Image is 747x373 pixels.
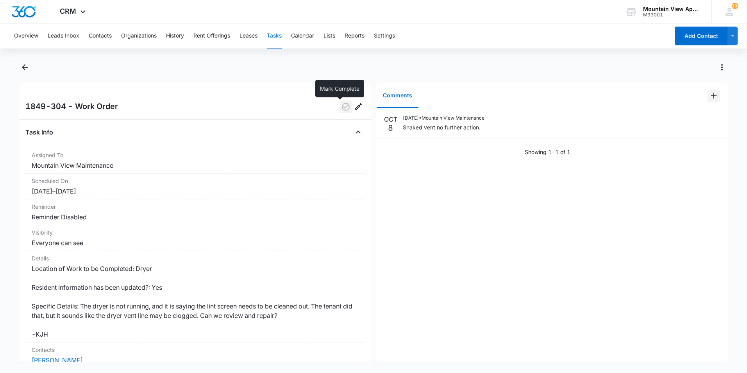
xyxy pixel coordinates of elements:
button: Back [19,61,31,74]
dd: [DATE] – [DATE] [32,186,358,196]
dd: Reminder Disabled [32,212,358,222]
dt: Visibility [32,228,358,237]
div: Contacts[PERSON_NAME] [25,343,365,368]
button: Comments [377,84,418,108]
button: Reports [345,23,365,48]
p: Snaked vent no further action. [403,123,484,131]
button: Organizations [121,23,157,48]
p: [DATE] • Mountain View Maintenance [403,115,484,122]
button: Actions [716,61,728,74]
button: Edit [352,100,365,113]
div: account name [643,6,700,12]
dt: Assigned To [32,151,358,159]
span: CRM [60,7,76,15]
span: 135 [732,3,738,9]
div: Scheduled On[DATE]–[DATE] [25,174,365,199]
a: [PERSON_NAME] [32,356,83,364]
dd: Location of Work to be Completed: Dryer Resident Information has been updated?: Yes Specific Deta... [32,264,358,339]
button: Lists [323,23,335,48]
div: DetailsLocation of Work to be Completed: Dryer Resident Information has been updated?: Yes Specif... [25,251,365,343]
button: History [166,23,184,48]
button: Settings [374,23,395,48]
div: notifications count [732,3,738,9]
button: Tasks [267,23,282,48]
dt: Details [32,254,358,262]
button: Leads Inbox [48,23,79,48]
dd: Everyone can see [32,238,358,247]
button: Overview [14,23,38,48]
div: Assigned ToMountain View Maintenance [25,148,365,174]
div: VisibilityEveryone can see [25,225,365,251]
button: Rent Offerings [193,23,230,48]
h4: Task Info [25,127,53,137]
div: ReminderReminder Disabled [25,199,365,225]
button: Add Comment [708,90,720,102]
button: Add Contact [675,27,727,45]
button: Close [352,126,365,138]
dd: Mountain View Maintenance [32,161,358,170]
dt: Scheduled On [32,177,358,185]
dt: Reminder [32,203,358,211]
p: OCT [384,115,397,124]
p: 8 [388,124,393,132]
dt: Contacts [32,346,358,354]
div: account id [643,12,700,18]
div: Mark Complete [315,80,364,97]
button: Leases [239,23,257,48]
p: Showing 1-1 of 1 [525,148,570,156]
h2: 1849-304 - Work Order [25,100,118,113]
button: Calendar [291,23,314,48]
button: Contacts [89,23,112,48]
